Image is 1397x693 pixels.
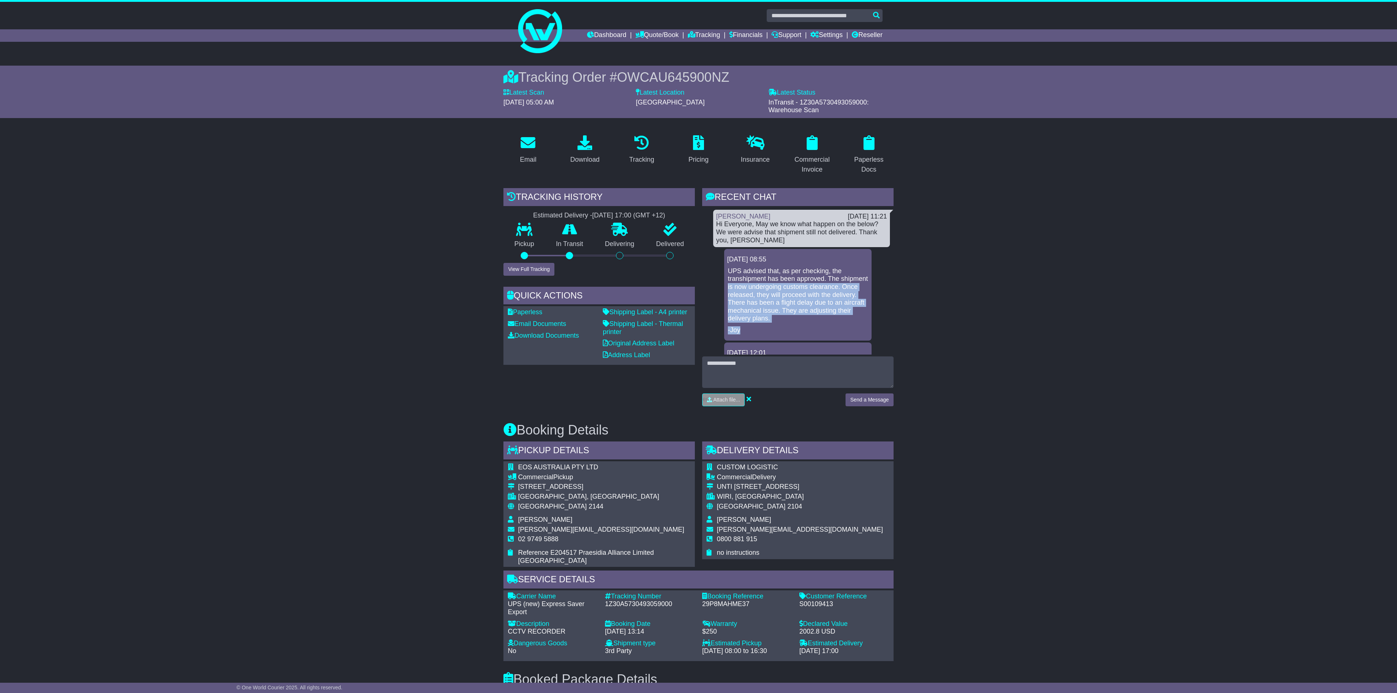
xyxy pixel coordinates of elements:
[503,69,894,85] div: Tracking Order #
[605,620,695,628] div: Booking Date
[587,29,626,42] a: Dashboard
[702,639,792,648] div: Estimated Pickup
[508,639,598,648] div: Dangerous Goods
[717,516,771,523] span: [PERSON_NAME]
[503,89,544,97] label: Latest Scan
[799,600,889,608] div: S00109413
[518,549,654,564] span: Reference E204517 Praesidia Alliance Limited [GEOGRAPHIC_DATA]
[570,155,599,165] div: Download
[518,483,690,491] div: [STREET_ADDRESS]
[729,29,763,42] a: Financials
[849,155,889,175] div: Paperless Docs
[716,213,770,220] a: [PERSON_NAME]
[844,133,894,177] a: Paperless Docs
[728,326,868,334] p: -Joy
[846,393,894,406] button: Send a Message
[787,133,837,177] a: Commercial Invoice
[545,240,594,248] p: In Transit
[717,463,778,471] span: CUSTOM LOGISTIC
[636,99,704,106] span: [GEOGRAPHIC_DATA]
[688,155,708,165] div: Pricing
[605,628,695,636] div: [DATE] 13:14
[717,473,883,481] div: Delivery
[605,593,695,601] div: Tracking Number
[515,133,541,167] a: Email
[518,493,690,501] div: [GEOGRAPHIC_DATA], [GEOGRAPHIC_DATA]
[503,423,894,437] h3: Booking Details
[769,99,869,114] span: InTransit - 1Z30A5730493059000: Warehouse Scan
[702,593,792,601] div: Booking Reference
[605,639,695,648] div: Shipment type
[717,483,883,491] div: UNTI [STREET_ADDRESS]
[518,535,558,543] span: 02 9749 5888
[792,155,832,175] div: Commercial Invoice
[799,628,889,636] div: 2002.8 USD
[605,647,632,654] span: 3rd Party
[716,220,887,244] div: Hi Everyone, May we know what happen on the below? We were advise that shipment still not deliver...
[603,320,683,335] a: Shipping Label - Thermal printer
[717,535,757,543] span: 0800 881 915
[717,473,752,481] span: Commercial
[852,29,883,42] a: Reseller
[702,620,792,628] div: Warranty
[702,188,894,208] div: RECENT CHAT
[518,526,684,533] span: [PERSON_NAME][EMAIL_ADDRESS][DOMAIN_NAME]
[728,267,868,323] p: UPS advised that, as per checking, the transhipment has been approved. The shipment is now underg...
[624,133,659,167] a: Tracking
[702,600,792,608] div: 29P8MAHME37
[603,351,650,359] a: Address Label
[702,647,792,655] div: [DATE] 08:00 to 16:30
[503,441,695,461] div: Pickup Details
[603,340,674,347] a: Original Address Label
[810,29,843,42] a: Settings
[603,308,687,316] a: Shipping Label - A4 printer
[518,503,587,510] span: [GEOGRAPHIC_DATA]
[799,639,889,648] div: Estimated Delivery
[503,263,554,276] button: View Full Tracking
[683,133,713,167] a: Pricing
[592,212,665,220] div: [DATE] 17:00 (GMT +12)
[617,70,729,85] span: OWCAU645900NZ
[503,672,894,687] h3: Booked Package Details
[771,29,801,42] a: Support
[702,628,792,636] div: $250
[236,685,342,690] span: © One World Courier 2025. All rights reserved.
[503,188,695,208] div: Tracking history
[508,647,516,654] span: No
[565,133,604,167] a: Download
[508,600,598,616] div: UPS (new) Express Saver Export
[769,89,815,97] label: Latest Status
[635,29,679,42] a: Quote/Book
[787,503,802,510] span: 2104
[736,133,774,167] a: Insurance
[717,493,883,501] div: WIRI, [GEOGRAPHIC_DATA]
[799,593,889,601] div: Customer Reference
[741,155,770,165] div: Insurance
[518,516,572,523] span: [PERSON_NAME]
[508,628,598,636] div: CCTV RECORDER
[518,473,690,481] div: Pickup
[518,473,553,481] span: Commercial
[508,320,566,327] a: Email Documents
[717,526,883,533] span: [PERSON_NAME][EMAIL_ADDRESS][DOMAIN_NAME]
[508,620,598,628] div: Description
[508,593,598,601] div: Carrier Name
[520,155,536,165] div: Email
[636,89,684,97] label: Latest Location
[594,240,645,248] p: Delivering
[503,240,545,248] p: Pickup
[605,600,695,608] div: 1Z30A5730493059000
[588,503,603,510] span: 2144
[799,620,889,628] div: Declared Value
[503,287,695,307] div: Quick Actions
[503,99,554,106] span: [DATE] 05:00 AM
[688,29,720,42] a: Tracking
[799,647,889,655] div: [DATE] 17:00
[508,332,579,339] a: Download Documents
[727,256,869,264] div: [DATE] 08:55
[503,571,894,590] div: Service Details
[645,240,695,248] p: Delivered
[848,213,887,221] div: [DATE] 11:21
[518,463,598,471] span: EOS AUSTRALIA PTY LTD
[629,155,654,165] div: Tracking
